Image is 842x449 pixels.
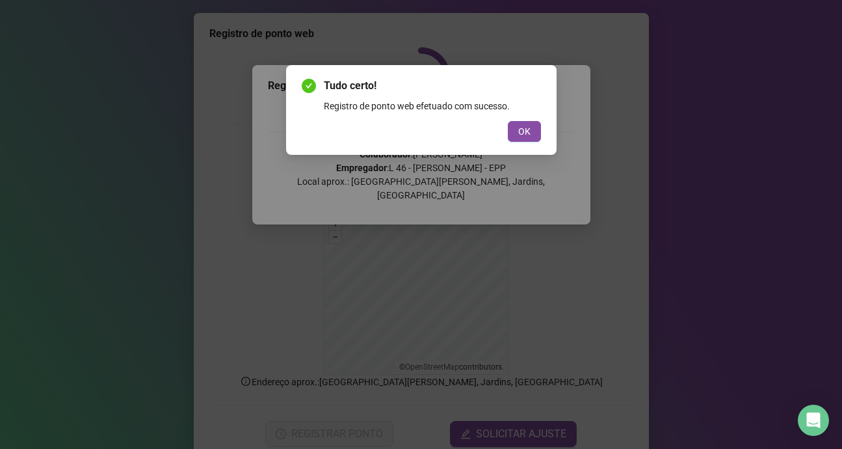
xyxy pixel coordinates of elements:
div: Open Intercom Messenger [798,405,829,436]
span: Tudo certo! [324,78,541,94]
div: Registro de ponto web efetuado com sucesso. [324,99,541,113]
span: check-circle [302,79,316,93]
button: OK [508,121,541,142]
span: OK [518,124,531,139]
